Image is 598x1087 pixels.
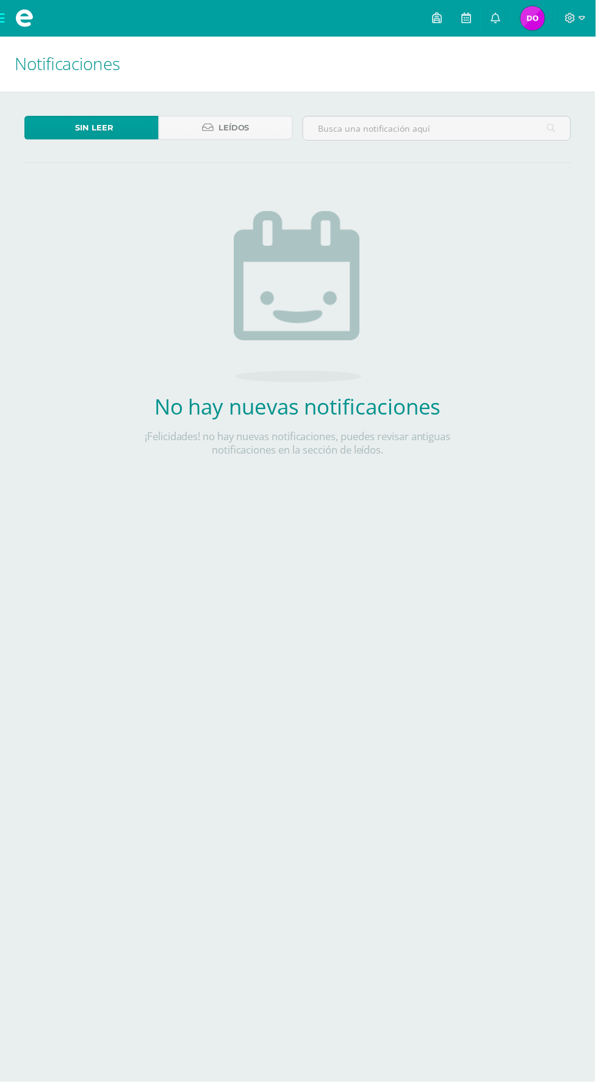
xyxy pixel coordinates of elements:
[24,116,159,140] a: Sin leer
[15,52,121,76] span: Notificaciones
[119,432,479,459] p: ¡Felicidades! no hay nuevas notificaciones, puedes revisar antiguas notificaciones en la sección ...
[304,117,573,141] input: Busca una notificación aquí
[159,116,294,140] a: Leídos
[523,6,547,30] img: 46ad714cfab861a726726716359132be.png
[235,212,363,384] img: no_activities.png
[220,117,251,140] span: Leídos
[76,117,114,140] span: Sin leer
[119,394,479,422] h2: No hay nuevas notificaciones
